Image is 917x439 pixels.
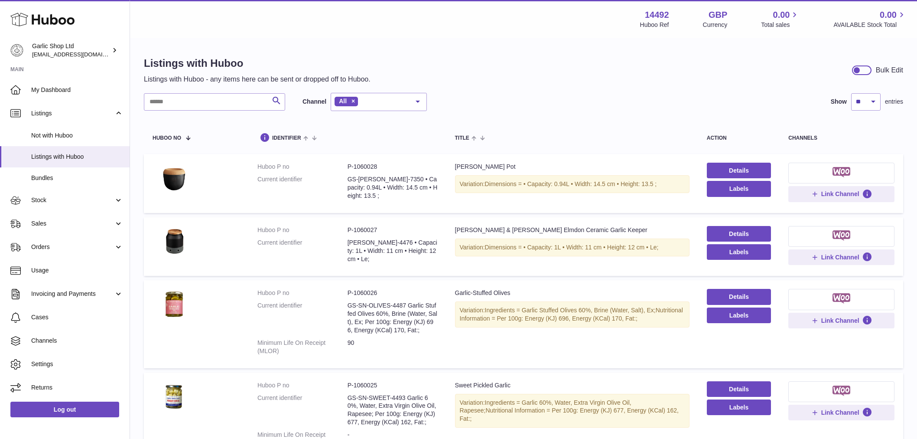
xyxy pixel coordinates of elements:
img: woocommerce-small.png [832,386,850,396]
span: Ingredients = Garlic 60%, Water, Extra Virgin Olive Oil, Rapesee; [460,399,631,414]
span: Channels [31,337,123,345]
span: Stock [31,196,114,204]
span: Nutritional Information = Per 100g: Energy (KJ) 677, Energy (KCal) 162, Fat:; [460,407,679,422]
span: Usage [31,266,123,275]
span: Invoicing and Payments [31,290,114,298]
span: Huboo no [153,135,181,141]
p: Listings with Huboo - any items here can be sent or dropped off to Huboo. [144,75,371,84]
a: Details [707,226,771,242]
div: action [707,135,771,141]
span: Link Channel [821,253,859,261]
a: 0.00 Total sales [761,9,800,29]
button: Labels [707,181,771,197]
span: [EMAIL_ADDRESS][DOMAIN_NAME] [32,51,127,58]
span: identifier [272,135,301,141]
strong: 14492 [645,9,669,21]
span: Link Channel [821,409,859,416]
button: Link Channel [788,405,894,420]
span: Bundles [31,174,123,182]
a: Details [707,163,771,178]
button: Link Channel [788,186,894,202]
div: Variation: [455,175,689,193]
img: Garlic-Stuffed Olives [153,289,196,320]
dd: GS-SN-OLIVES-4487 Garlic Stuffed Olives 60%, Brine (Water, Salt), Ex; Per 100g: Energy (KJ) 696, ... [348,301,438,334]
button: Labels [707,308,771,323]
dd: 90 [348,339,438,355]
img: Emile Henry Garlic Pot [153,163,196,193]
a: Log out [10,402,119,417]
span: Not with Huboo [31,131,123,140]
span: My Dashboard [31,86,123,94]
div: [PERSON_NAME] Pot [455,163,689,171]
a: Details [707,289,771,305]
h1: Listings with Huboo [144,56,371,70]
button: Link Channel [788,249,894,265]
label: Show [831,98,847,106]
div: Garlic-Stuffed Olives [455,289,689,297]
a: Details [707,381,771,397]
button: Link Channel [788,313,894,328]
a: 0.00 AVAILABLE Stock Total [833,9,907,29]
dd: P-1060025 [348,381,438,390]
dt: Minimum Life On Receipt (MLOR) [257,339,348,355]
span: entries [885,98,903,106]
img: internalAdmin-14492@internal.huboo.com [10,44,23,57]
span: Total sales [761,21,800,29]
span: Dimensions = • Capacity: 0.94L • Width: 14.5 cm • Height: 13.5 ; [485,180,657,187]
img: woocommerce-small.png [832,293,850,304]
dt: Huboo P no [257,163,348,171]
dt: Current identifier [257,301,348,334]
div: [PERSON_NAME] & [PERSON_NAME] Elmdon Ceramic Garlic Keeper [455,226,689,234]
span: Returns [31,383,123,392]
span: 0.00 [773,9,790,21]
span: Cases [31,313,123,321]
dd: P-1060028 [348,163,438,171]
span: title [455,135,469,141]
dd: P-1060027 [348,226,438,234]
button: Labels [707,400,771,415]
dt: Huboo P no [257,381,348,390]
dt: Current identifier [257,239,348,263]
span: 0.00 [880,9,897,21]
span: Settings [31,360,123,368]
button: Labels [707,244,771,260]
label: Channel [302,98,326,106]
dd: GS-SN-SWEET-4493 Garlic 60%, Water, Extra Virgin Olive Oil, Rapesee; Per 100g: Energy (KJ) 677, E... [348,394,438,427]
img: Cole & Mason Elmdon Ceramic Garlic Keeper [153,226,196,257]
dd: P-1060026 [348,289,438,297]
span: Listings [31,109,114,118]
div: Variation: [455,301,689,328]
span: Listings with Huboo [31,153,123,161]
div: Currency [703,21,728,29]
div: Garlic Shop Ltd [32,42,110,59]
div: Sweet Pickled Garlic [455,381,689,390]
strong: GBP [709,9,727,21]
img: woocommerce-small.png [832,167,850,177]
div: Variation: [455,239,689,256]
span: Link Channel [821,317,859,324]
img: Sweet Pickled Garlic [153,381,196,412]
span: Sales [31,219,114,228]
dd: [PERSON_NAME]-4476 • Capacity: 1L • Width: 11 cm • Height: 12 cm • Le; [348,239,438,263]
span: AVAILABLE Stock Total [833,21,907,29]
img: woocommerce-small.png [832,230,850,241]
span: Dimensions = • Capacity: 1L • Width: 11 cm • Height: 12 cm • Le; [485,244,659,251]
span: All [339,98,347,105]
div: Variation: [455,394,689,428]
dt: Huboo P no [257,289,348,297]
dd: GS-[PERSON_NAME]-7350 • Capacity: 0.94L • Width: 14.5 cm • Height: 13.5 ; [348,175,438,200]
div: Bulk Edit [876,66,903,75]
span: Link Channel [821,190,859,198]
span: Ingredients = Garlic Stuffed Olives 60%, Brine (Water, Salt), Ex; [485,307,656,314]
span: Orders [31,243,114,251]
dt: Huboo P no [257,226,348,234]
dt: Current identifier [257,175,348,200]
dt: Current identifier [257,394,348,427]
div: channels [788,135,894,141]
div: Huboo Ref [640,21,669,29]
